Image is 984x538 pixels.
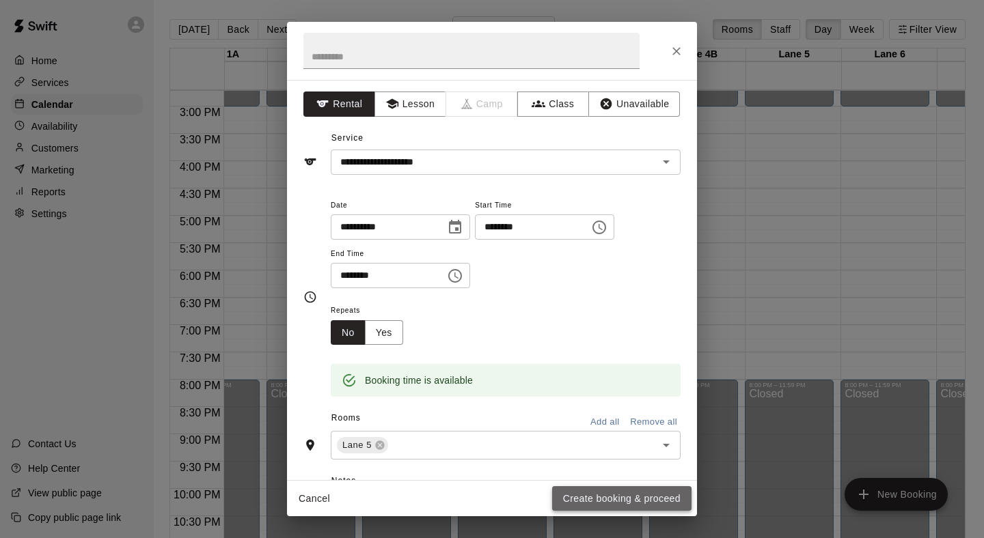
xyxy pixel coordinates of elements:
span: Rooms [331,413,361,423]
button: Add all [583,412,627,433]
button: Lesson [374,91,446,117]
button: Yes [365,320,403,345]
span: Repeats [331,302,414,320]
button: Rental [303,91,375,117]
span: Date [331,197,470,215]
button: Choose date, selected date is Sep 18, 2025 [441,214,469,241]
button: Choose time, selected time is 5:00 PM [586,214,613,241]
span: Start Time [475,197,614,215]
button: Unavailable [588,91,680,117]
button: Cancel [292,486,336,511]
button: Open [657,436,676,455]
button: Close [664,39,689,63]
button: Remove all [627,412,681,433]
button: Open [657,152,676,171]
svg: Service [303,155,317,169]
div: outlined button group [331,320,403,345]
button: Create booking & proceed [552,486,692,511]
span: End Time [331,245,470,264]
span: Service [331,133,364,143]
span: Camps can only be created in the Services page [446,91,518,117]
svg: Rooms [303,438,317,452]
button: Class [517,91,589,117]
div: Booking time is available [365,368,473,393]
button: No [331,320,366,345]
button: Choose time, selected time is 6:00 PM [441,262,469,289]
span: Lane 5 [337,438,377,452]
div: Lane 5 [337,437,388,453]
span: Notes [331,470,681,492]
svg: Timing [303,290,317,304]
